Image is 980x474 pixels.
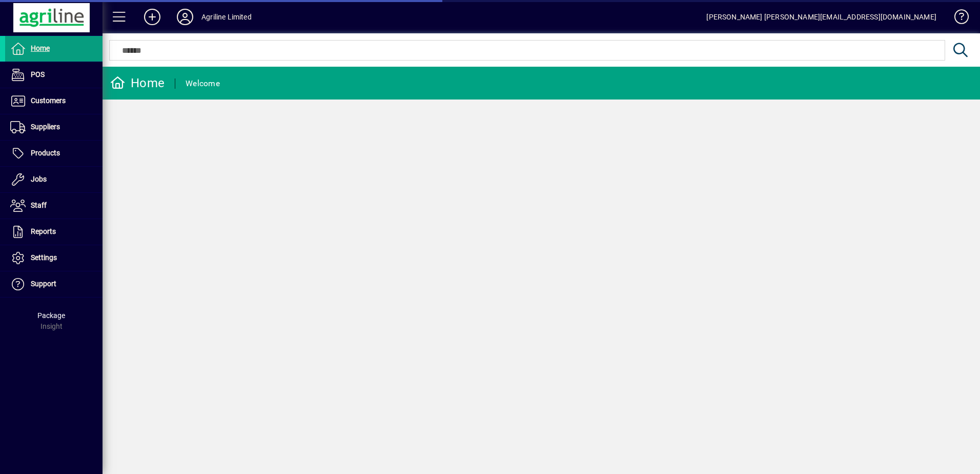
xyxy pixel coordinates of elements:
[5,245,103,271] a: Settings
[31,149,60,157] span: Products
[5,219,103,245] a: Reports
[947,2,967,35] a: Knowledge Base
[31,96,66,105] span: Customers
[31,280,56,288] span: Support
[5,88,103,114] a: Customers
[5,62,103,88] a: POS
[136,8,169,26] button: Add
[5,141,103,166] a: Products
[31,227,56,235] span: Reports
[31,175,47,183] span: Jobs
[5,114,103,140] a: Suppliers
[201,9,252,25] div: Agriline Limited
[37,311,65,320] span: Package
[186,75,220,92] div: Welcome
[31,201,47,209] span: Staff
[5,271,103,297] a: Support
[5,167,103,192] a: Jobs
[110,75,165,91] div: Home
[31,44,50,52] span: Home
[31,70,45,78] span: POS
[5,193,103,219] a: Staff
[31,123,60,131] span: Suppliers
[706,9,936,25] div: [PERSON_NAME] [PERSON_NAME][EMAIL_ADDRESS][DOMAIN_NAME]
[31,253,57,262] span: Settings
[169,8,201,26] button: Profile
